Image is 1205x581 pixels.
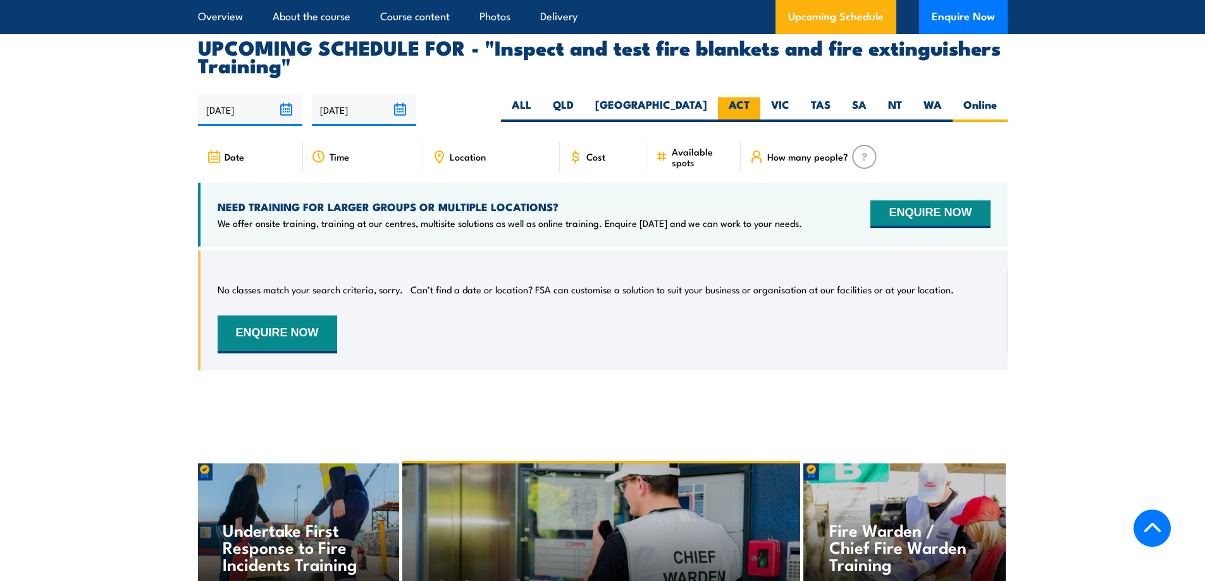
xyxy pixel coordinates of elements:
[198,38,1008,73] h2: UPCOMING SCHEDULE FOR - "Inspect and test fire blankets and fire extinguishers Training"
[877,97,913,122] label: NT
[767,151,848,162] span: How many people?
[218,315,337,353] button: ENQUIRE NOW
[542,97,584,122] label: QLD
[223,521,373,572] h4: Undertake First Response to Fire Incidents Training
[501,97,542,122] label: ALL
[841,97,877,122] label: SA
[218,200,802,214] h4: NEED TRAINING FOR LARGER GROUPS OR MULTIPLE LOCATIONS?
[870,200,990,228] button: ENQUIRE NOW
[913,97,953,122] label: WA
[450,151,486,162] span: Location
[312,94,416,126] input: To date
[218,283,403,296] p: No classes match your search criteria, sorry.
[800,97,841,122] label: TAS
[411,283,954,296] p: Can’t find a date or location? FSA can customise a solution to suit your business or organisation...
[953,97,1008,122] label: Online
[584,97,718,122] label: [GEOGRAPHIC_DATA]
[330,151,349,162] span: Time
[586,151,605,162] span: Cost
[218,217,802,229] p: We offer onsite training, training at our centres, multisite solutions as well as online training...
[718,97,760,122] label: ACT
[760,97,800,122] label: VIC
[198,94,302,126] input: From date
[829,521,979,572] h4: Fire Warden / Chief Fire Warden Training
[225,151,244,162] span: Date
[672,146,732,168] span: Available spots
